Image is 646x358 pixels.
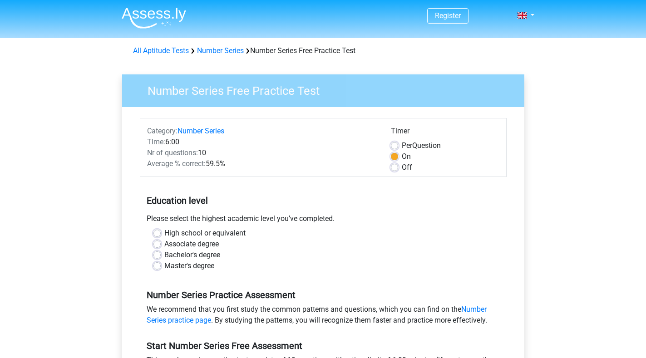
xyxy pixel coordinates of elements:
[402,151,411,162] label: On
[133,46,189,55] a: All Aptitude Tests
[435,11,461,20] a: Register
[147,340,500,351] h5: Start Number Series Free Assessment
[402,141,412,150] span: Per
[402,140,441,151] label: Question
[140,137,384,147] div: 6:00
[140,304,507,329] div: We recommend that you first study the common patterns and questions, which you can find on the . ...
[164,260,214,271] label: Master's degree
[164,239,219,250] label: Associate degree
[147,127,178,135] span: Category:
[147,305,487,324] a: Number Series practice page
[391,126,499,140] div: Timer
[140,158,384,169] div: 59.5%
[147,159,206,168] span: Average % correct:
[129,45,517,56] div: Number Series Free Practice Test
[140,213,507,228] div: Please select the highest academic level you’ve completed.
[164,228,246,239] label: High school or equivalent
[147,137,165,146] span: Time:
[122,7,186,29] img: Assessly
[137,80,518,98] h3: Number Series Free Practice Test
[164,250,220,260] label: Bachelor's degree
[140,147,384,158] div: 10
[178,127,224,135] a: Number Series
[147,289,500,300] h5: Number Series Practice Assessment
[147,148,198,157] span: Nr of questions:
[147,191,500,210] h5: Education level
[402,162,412,173] label: Off
[197,46,244,55] a: Number Series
